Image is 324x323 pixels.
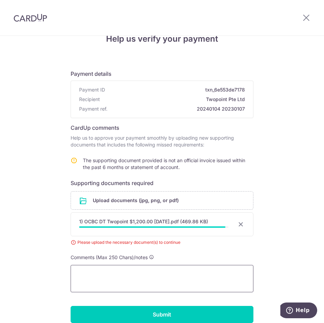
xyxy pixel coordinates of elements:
span: Recipient [79,96,100,103]
iframe: Opens a widget where you can find more information [280,303,317,320]
span: The supporting document provided is not an official invoice issued within the past 6 months or st... [83,157,245,170]
h4: Help us verify your payment [71,33,253,45]
p: Help us to approve your payment smoothly by uploading new supporting documents that includes the ... [71,135,253,148]
span: 20240104 20230107 [110,106,245,112]
div: Please upload the necessary document(s) to continue [71,239,253,246]
h6: Payment details [71,70,253,78]
h6: CardUp comments [71,124,253,132]
div: 1) OCBC DT Twopoint $1,200.00 [DATE].pdf (469.86 KB) [79,218,229,225]
span: Twopoint Pte Ltd [103,96,245,103]
span: Payment ID [79,86,105,93]
span: txn_6e553de7178 [108,86,245,93]
span: Payment ref. [79,106,107,112]
img: CardUp [14,14,47,22]
div: Upload documents (jpg, png, or pdf) [71,191,253,210]
h6: Supporting documents required [71,179,253,187]
span: Comments (Max 250 Chars)/notes [71,254,148,260]
div: 98% [79,226,225,228]
input: Submit [71,306,253,323]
